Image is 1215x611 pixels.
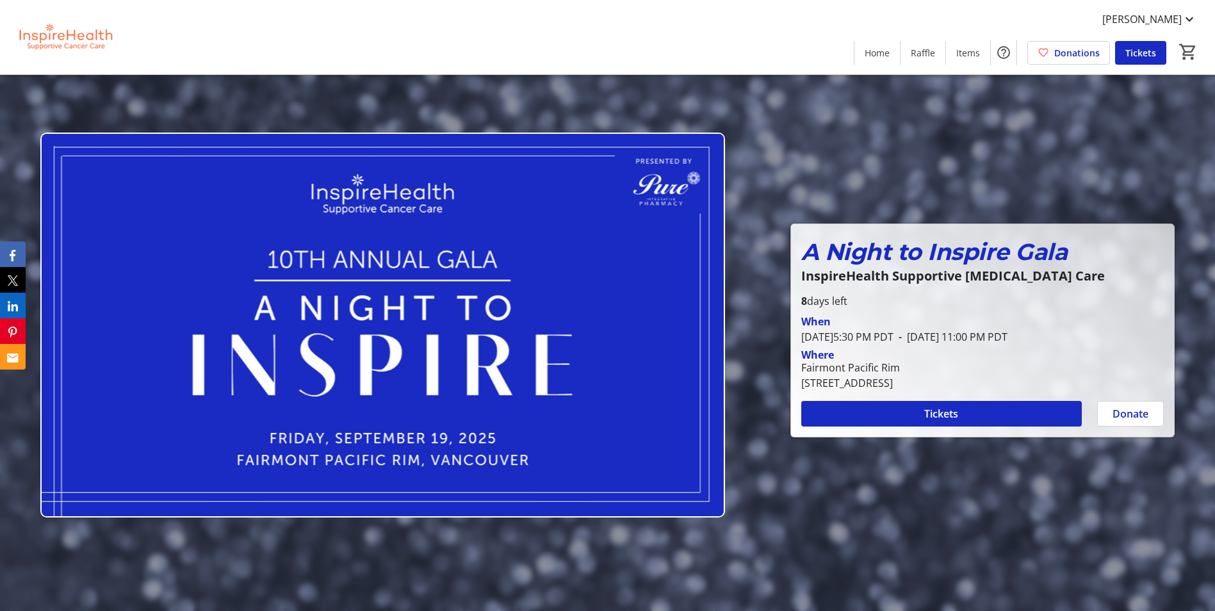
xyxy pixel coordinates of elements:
img: Campaign CTA Media Photo [40,133,725,517]
a: Raffle [901,41,945,65]
span: Donations [1054,46,1100,60]
div: When [801,314,831,329]
span: 8 [801,294,807,308]
span: [DATE] 11:00 PM PDT [893,330,1007,344]
span: - [893,330,907,344]
a: Items [946,41,990,65]
button: [PERSON_NAME] [1092,9,1207,29]
span: Items [956,46,980,60]
span: Tickets [1125,46,1156,60]
em: A Night to Inspire Gala [801,238,1068,266]
div: Where [801,350,834,360]
p: InspireHealth Supportive [MEDICAL_DATA] Care [801,269,1164,283]
a: Tickets [1115,41,1166,65]
span: Raffle [911,46,935,60]
a: Donations [1027,41,1110,65]
a: Home [854,41,900,65]
button: Donate [1097,401,1164,427]
span: Home [865,46,890,60]
div: Fairmont Pacific Rim [801,360,900,375]
button: Tickets [801,401,1082,427]
span: Donate [1113,406,1148,421]
span: [DATE] 5:30 PM PDT [801,330,893,344]
div: [STREET_ADDRESS] [801,375,900,391]
p: days left [801,293,1164,309]
span: Tickets [924,406,958,421]
img: InspireHealth Supportive Cancer Care's Logo [8,5,122,69]
span: [PERSON_NAME] [1102,12,1182,27]
button: Help [991,40,1016,65]
button: Cart [1177,40,1200,63]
